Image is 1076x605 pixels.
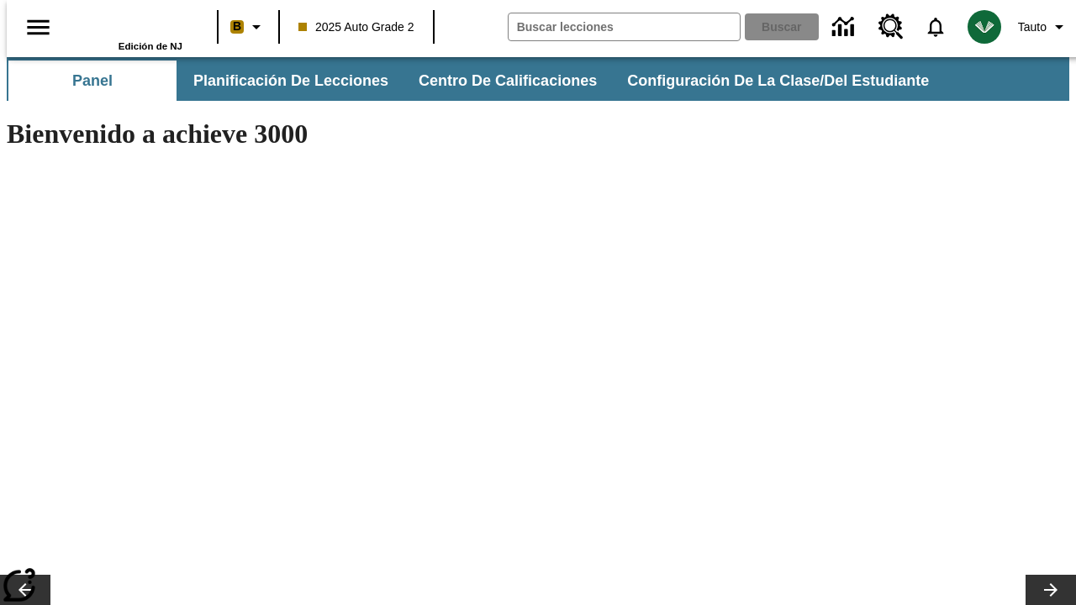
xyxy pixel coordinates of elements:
img: avatar image [968,10,1001,44]
span: Centro de calificaciones [419,71,597,91]
a: Centro de recursos, Se abrirá en una pestaña nueva. [868,4,914,50]
button: Perfil/Configuración [1011,12,1076,42]
button: Panel [8,60,177,101]
span: B [233,16,241,37]
div: Portada [73,6,182,51]
a: Notificaciones [914,5,957,49]
span: 2025 Auto Grade 2 [298,18,414,36]
a: Portada [73,8,182,41]
button: Configuración de la clase/del estudiante [614,60,942,101]
span: Panel [72,71,113,91]
button: Carrusel de lecciones, seguir [1026,575,1076,605]
button: Escoja un nuevo avatar [957,5,1011,49]
input: Buscar campo [509,13,740,40]
a: Centro de información [822,4,868,50]
div: Subbarra de navegación [7,57,1069,101]
button: Boost El color de la clase es anaranjado claro. Cambiar el color de la clase. [224,12,273,42]
button: Planificación de lecciones [180,60,402,101]
div: Subbarra de navegación [7,60,944,101]
span: Tauto [1018,18,1047,36]
h1: Bienvenido a achieve 3000 [7,118,733,150]
span: Edición de NJ [119,41,182,51]
button: Centro de calificaciones [405,60,610,101]
button: Abrir el menú lateral [13,3,63,52]
span: Configuración de la clase/del estudiante [627,71,929,91]
span: Planificación de lecciones [193,71,388,91]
